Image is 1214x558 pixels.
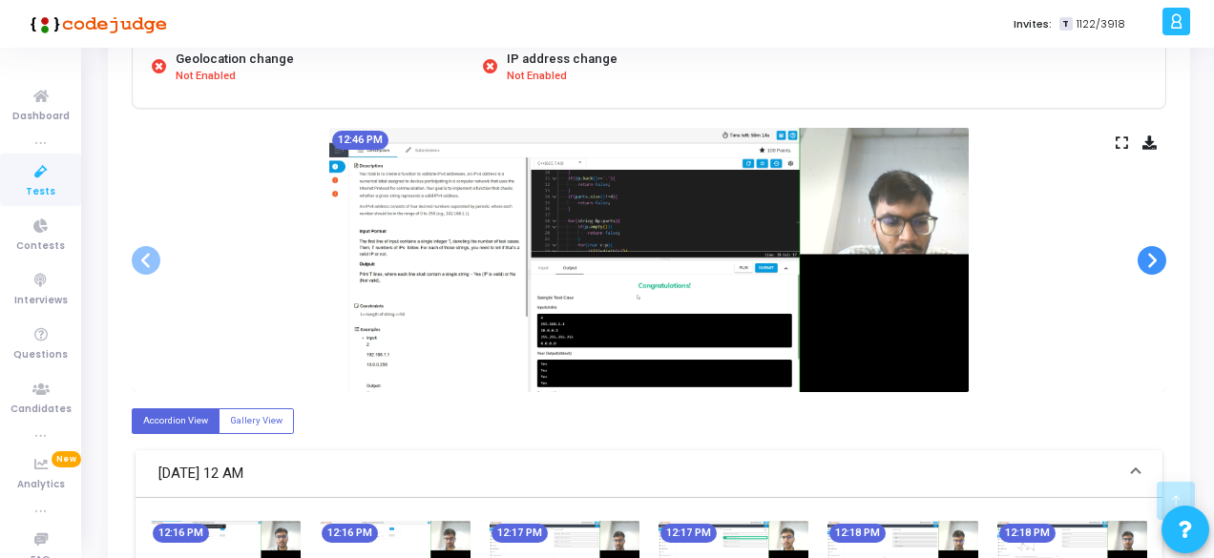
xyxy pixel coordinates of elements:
[1059,17,1072,31] span: T
[176,69,236,85] span: Not Enabled
[153,524,209,543] mat-chip: 12:16 PM
[16,238,65,255] span: Contests
[999,524,1056,543] mat-chip: 12:18 PM
[1077,16,1125,32] span: 1122/3918
[136,450,1162,498] mat-expansion-panel-header: [DATE] 12 AM
[176,50,294,69] div: Geolocation change
[12,109,70,125] span: Dashboard
[329,128,969,392] img: screenshot-1758957405889.jpeg
[660,524,717,543] mat-chip: 12:17 PM
[507,50,617,69] div: IP address change
[829,524,886,543] mat-chip: 12:18 PM
[14,293,68,309] span: Interviews
[492,524,548,543] mat-chip: 12:17 PM
[13,347,68,363] span: Questions
[1014,16,1052,32] label: Invites:
[24,5,167,43] img: logo
[507,69,567,85] span: Not Enabled
[132,408,220,434] label: Accordion View
[10,402,72,418] span: Candidates
[219,408,294,434] label: Gallery View
[322,524,378,543] mat-chip: 12:16 PM
[158,463,1117,485] mat-panel-title: [DATE] 12 AM
[332,131,388,150] mat-chip: 12:46 PM
[26,184,55,200] span: Tests
[52,451,81,467] span: New
[17,477,65,493] span: Analytics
